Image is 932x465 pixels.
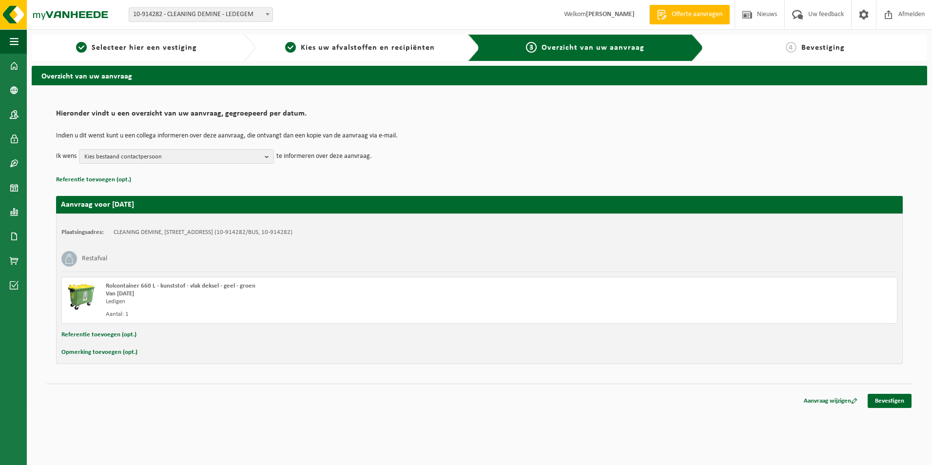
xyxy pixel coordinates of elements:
span: Bevestiging [801,44,845,52]
p: te informeren over deze aanvraag. [276,149,372,164]
span: Selecteer hier een vestiging [92,44,197,52]
div: Ledigen [106,298,519,306]
a: 1Selecteer hier een vestiging [37,42,236,54]
a: 2Kies uw afvalstoffen en recipiënten [260,42,460,54]
button: Opmerking toevoegen (opt.) [61,346,137,359]
strong: Aanvraag voor [DATE] [61,201,134,209]
span: Overzicht van uw aanvraag [542,44,644,52]
h3: Restafval [82,251,107,267]
strong: Van [DATE] [106,291,134,297]
p: Indien u dit wenst kunt u een collega informeren over deze aanvraag, die ontvangt dan een kopie v... [56,133,903,139]
span: 10-914282 - CLEANING DEMINE - LEDEGEM [129,8,272,21]
strong: [PERSON_NAME] [586,11,635,18]
a: Offerte aanvragen [649,5,730,24]
span: Offerte aanvragen [669,10,725,19]
img: WB-0660-HPE-GN-50.png [67,282,96,311]
span: 10-914282 - CLEANING DEMINE - LEDEGEM [129,7,273,22]
p: Ik wens [56,149,77,164]
td: CLEANING DEMINE, [STREET_ADDRESS] (10-914282/BUS, 10-914282) [114,229,292,236]
span: 4 [786,42,796,53]
span: Kies bestaand contactpersoon [84,150,261,164]
span: Rolcontainer 660 L - kunststof - vlak deksel - geel - groen [106,283,255,289]
strong: Plaatsingsadres: [61,229,104,235]
a: Bevestigen [868,394,912,408]
h2: Overzicht van uw aanvraag [32,66,927,85]
span: 2 [285,42,296,53]
button: Referentie toevoegen (opt.) [61,329,136,341]
h2: Hieronder vindt u een overzicht van uw aanvraag, gegroepeerd per datum. [56,110,903,123]
span: 1 [76,42,87,53]
button: Kies bestaand contactpersoon [79,149,274,164]
span: Kies uw afvalstoffen en recipiënten [301,44,435,52]
a: Aanvraag wijzigen [796,394,865,408]
button: Referentie toevoegen (opt.) [56,174,131,186]
div: Aantal: 1 [106,310,519,318]
span: 3 [526,42,537,53]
